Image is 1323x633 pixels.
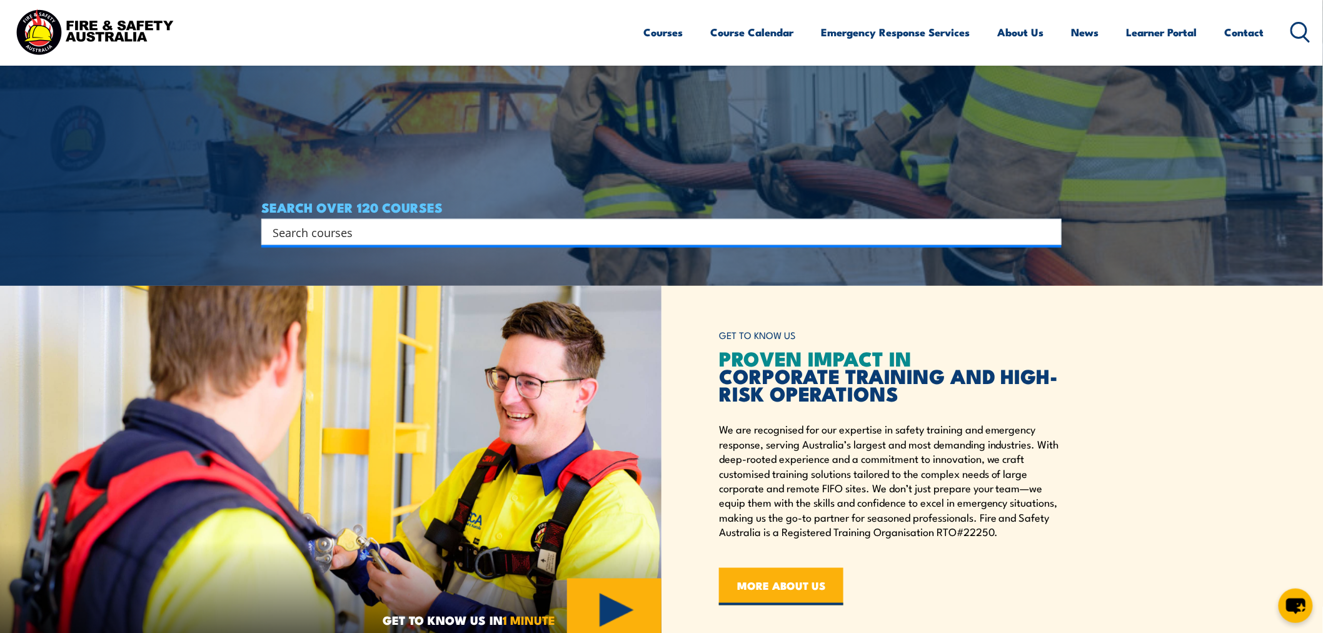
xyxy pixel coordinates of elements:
a: Learner Portal [1127,16,1197,49]
a: MORE ABOUT US [719,568,843,605]
a: About Us [998,16,1044,49]
span: PROVEN IMPACT IN [719,342,912,373]
button: chat-button [1279,589,1313,623]
input: Search input [273,223,1034,241]
strong: 1 MINUTE [503,610,556,629]
a: Course Calendar [711,16,794,49]
a: Courses [644,16,683,49]
button: Search magnifier button [1040,223,1057,241]
h4: SEARCH OVER 120 COURSES [261,200,1062,214]
span: GET TO KNOW US IN [383,614,556,625]
a: Emergency Response Services [822,16,970,49]
h2: CORPORATE TRAINING AND HIGH-RISK OPERATIONS [719,349,1062,402]
a: Contact [1225,16,1264,49]
h6: GET TO KNOW US [719,324,1062,347]
a: News [1072,16,1099,49]
form: Search form [275,223,1037,241]
p: We are recognised for our expertise in safety training and emergency response, serving Australia’... [719,422,1062,539]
